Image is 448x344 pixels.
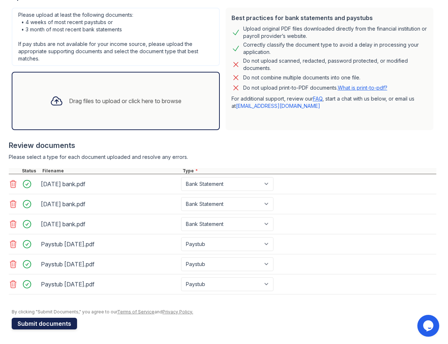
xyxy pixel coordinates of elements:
div: Do not upload scanned, redacted, password protected, or modified documents. [243,57,428,72]
div: [DATE] bank.pdf [41,198,178,210]
div: [DATE] bank.pdf [41,178,178,190]
div: Best practices for bank statements and paystubs [231,13,428,22]
div: Type [181,168,436,174]
div: Review documents [9,140,436,150]
a: [EMAIL_ADDRESS][DOMAIN_NAME] [236,103,320,109]
div: Paystub [DATE].pdf [41,238,178,250]
div: By clicking "Submit Documents," you agree to our and [12,309,436,315]
div: Please select a type for each document uploaded and resolve any errors. [9,153,436,161]
div: Filename [41,168,181,174]
p: Do not upload print-to-PDF documents. [243,84,387,91]
div: Upload original PDF files downloaded directly from the financial institution or payroll provider’... [243,25,428,40]
div: Please upload at least the following documents: • 4 weeks of most recent paystubs or • 3 month of... [12,8,220,66]
div: Correctly classify the document type to avoid a delay in processing your application. [243,41,428,56]
a: What is print-to-pdf? [338,85,387,91]
div: Status [20,168,41,174]
div: Paystub [DATE].pdf [41,258,178,270]
a: FAQ [313,95,322,102]
p: For additional support, review our , start a chat with us below, or email us at [231,95,428,110]
div: Do not combine multiple documents into one file. [243,73,360,82]
div: Drag files to upload or click here to browse [69,97,181,105]
div: [DATE] bank.pdf [41,218,178,230]
a: Terms of Service [117,309,154,314]
button: Submit documents [12,318,77,329]
div: Paystub [DATE].pdf [41,278,178,290]
a: Privacy Policy. [162,309,193,314]
iframe: chat widget [417,315,441,337]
